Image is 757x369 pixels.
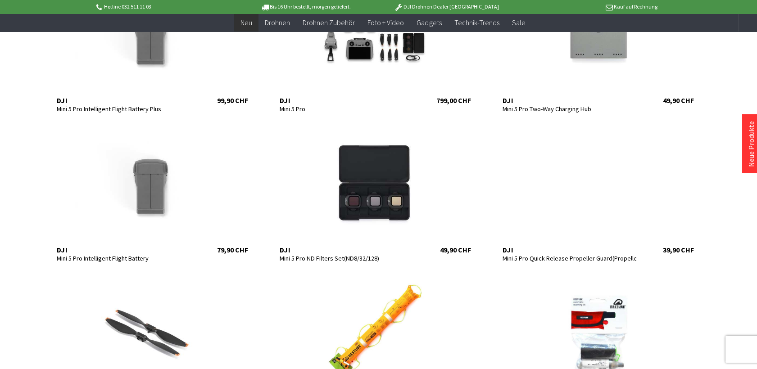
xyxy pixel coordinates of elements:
[410,13,448,32] a: Gadgets
[280,105,414,113] div: Mini 5 Pro
[448,13,505,32] a: Technik-Trends
[57,245,191,254] div: DJI
[303,18,355,27] span: Drohnen Zubehör
[747,121,756,167] a: Neue Produkte
[663,96,694,105] div: 49,90 CHF
[361,13,410,32] a: Foto + Video
[503,105,637,113] div: Mini 5 Pro Two-Way Charging Hub
[57,254,191,262] div: Mini 5 Pro Intelligent Flight Battery
[503,96,637,105] div: DJI
[503,254,637,262] div: Mini 5 Pro Quick-Release Propeller Guard(Propeller Included)
[265,18,290,27] span: Drohnen
[95,1,235,12] p: Hotline 032 511 11 03
[240,18,252,27] span: Neu
[517,1,657,12] p: Kauf auf Rechnung
[376,1,517,12] p: DJI Drohnen Dealer [GEOGRAPHIC_DATA]
[48,128,257,254] a: DJI Mini 5 Pro Intelligent Flight Battery 79,90 CHF
[280,96,414,105] div: DJI
[258,13,296,32] a: Drohnen
[280,254,414,262] div: Mini 5 Pro ND Filters Set(ND8/32/128)
[236,1,376,12] p: Bis 16 Uhr bestellt, morgen geliefert.
[417,18,441,27] span: Gadgets
[505,13,531,32] a: Sale
[57,105,191,113] div: Mini 5 Pro Intelligent Flight Battery Plus
[663,245,694,254] div: 39,90 CHF
[436,96,471,105] div: 799,00 CHF
[234,13,258,32] a: Neu
[494,128,703,254] a: DJI Mini 5 Pro Quick-Release Propeller Guard(Propeller Included) 39,90 CHF
[503,245,637,254] div: DJI
[512,18,525,27] span: Sale
[454,18,499,27] span: Technik-Trends
[217,96,248,105] div: 99,90 CHF
[271,128,480,254] a: DJI Mini 5 Pro ND Filters Set(ND8/32/128) 49,90 CHF
[367,18,404,27] span: Foto + Video
[296,13,361,32] a: Drohnen Zubehör
[440,245,471,254] div: 49,90 CHF
[57,96,191,105] div: DJI
[217,245,248,254] div: 79,90 CHF
[280,245,414,254] div: DJI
